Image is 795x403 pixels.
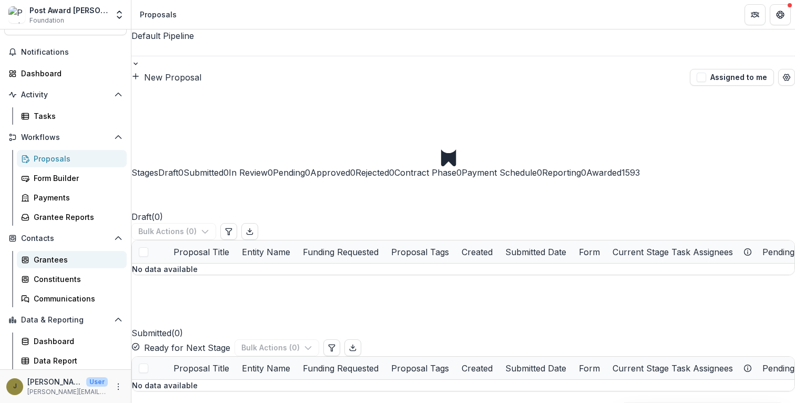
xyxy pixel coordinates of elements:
[273,129,310,179] button: Pending0
[581,167,586,178] span: 0
[297,357,385,379] div: Funding Requested
[167,240,236,263] div: Proposal Title
[21,90,110,99] span: Activity
[34,293,118,304] div: Communications
[34,110,118,122] div: Tasks
[542,167,581,178] span: Reporting
[394,99,462,179] button: Contract Phase0
[131,341,230,354] button: Ready for Next Stage
[4,129,127,146] button: Open Workflows
[131,167,158,178] span: Stages
[606,240,756,263] div: Current Stage Task Assignees
[455,240,499,263] div: Created
[229,167,268,178] span: In Review
[17,169,127,187] a: Form Builder
[297,240,385,263] div: Funding Requested
[136,7,181,22] nav: breadcrumb
[573,357,606,379] div: Form
[537,167,542,178] span: 0
[573,246,606,258] div: Form
[13,383,17,390] div: Jamie
[355,167,389,178] span: Rejected
[499,240,573,263] div: Submitted Date
[573,240,606,263] div: Form
[586,167,621,178] span: Awarded
[305,167,310,178] span: 0
[499,357,573,379] div: Submitted Date
[606,246,739,258] div: Current Stage Task Assignees
[132,264,794,275] p: No data available
[34,211,118,223] div: Grantee Reports
[223,167,229,178] span: 0
[4,44,127,61] button: Notifications
[297,362,385,375] div: Funding Requested
[17,352,127,369] a: Data Report
[456,167,462,178] span: 0
[131,275,183,339] h2: Submitted ( 0 )
[21,68,118,79] div: Dashboard
[112,380,125,393] button: More
[21,316,110,325] span: Data & Reporting
[17,107,127,125] a: Tasks
[385,246,455,258] div: Proposal Tags
[17,150,127,167] a: Proposals
[385,357,455,379] div: Proposal Tags
[17,333,127,350] a: Dashboard
[236,362,297,375] div: Entity Name
[310,167,350,178] span: Approved
[27,376,82,387] p: [PERSON_NAME]
[621,167,640,178] span: 1593
[462,86,542,179] button: Payment Schedule0
[29,5,108,16] div: Post Award [PERSON_NAME] Childs Memorial Fund
[178,167,184,178] span: 0
[236,357,297,379] div: Entity Name
[34,173,118,184] div: Form Builder
[355,127,394,179] button: Rejected0
[350,167,355,178] span: 0
[4,311,127,328] button: Open Data & Reporting
[220,223,237,240] button: Edit table settings
[34,274,118,285] div: Constituents
[184,167,223,178] span: Submitted
[132,380,794,391] p: No data available
[389,167,394,178] span: 0
[273,167,305,178] span: Pending
[34,336,118,347] div: Dashboard
[542,122,586,179] button: Reporting0
[297,246,385,258] div: Funding Requested
[606,357,756,379] div: Current Stage Task Assignees
[235,339,319,356] button: Bulk Actions (0)
[236,240,297,263] div: Entity Name
[131,223,216,240] button: Bulk Actions (0)
[17,208,127,226] a: Grantee Reports
[17,189,127,206] a: Payments
[140,9,177,20] div: Proposals
[131,29,795,42] div: Default Pipeline
[236,246,297,258] div: Entity Name
[184,121,229,179] button: Submitted0
[770,4,791,25] button: Get Help
[34,254,118,265] div: Grantees
[310,121,355,179] button: Approved0
[690,69,774,86] button: Assigned to me
[27,387,108,397] p: [PERSON_NAME][EMAIL_ADDRESS][PERSON_NAME][DOMAIN_NAME]
[112,4,127,25] button: Open entity switcher
[158,141,184,179] button: Draft0
[499,246,573,258] div: Submitted Date
[4,65,127,82] a: Dashboard
[586,113,640,179] button: Awarded1593
[394,167,456,178] span: Contract Phase
[29,16,64,25] span: Foundation
[34,192,118,203] div: Payments
[745,4,766,25] button: Partners
[229,122,273,179] button: In Review0
[323,339,340,356] button: Edit table settings
[167,362,236,375] div: Proposal Title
